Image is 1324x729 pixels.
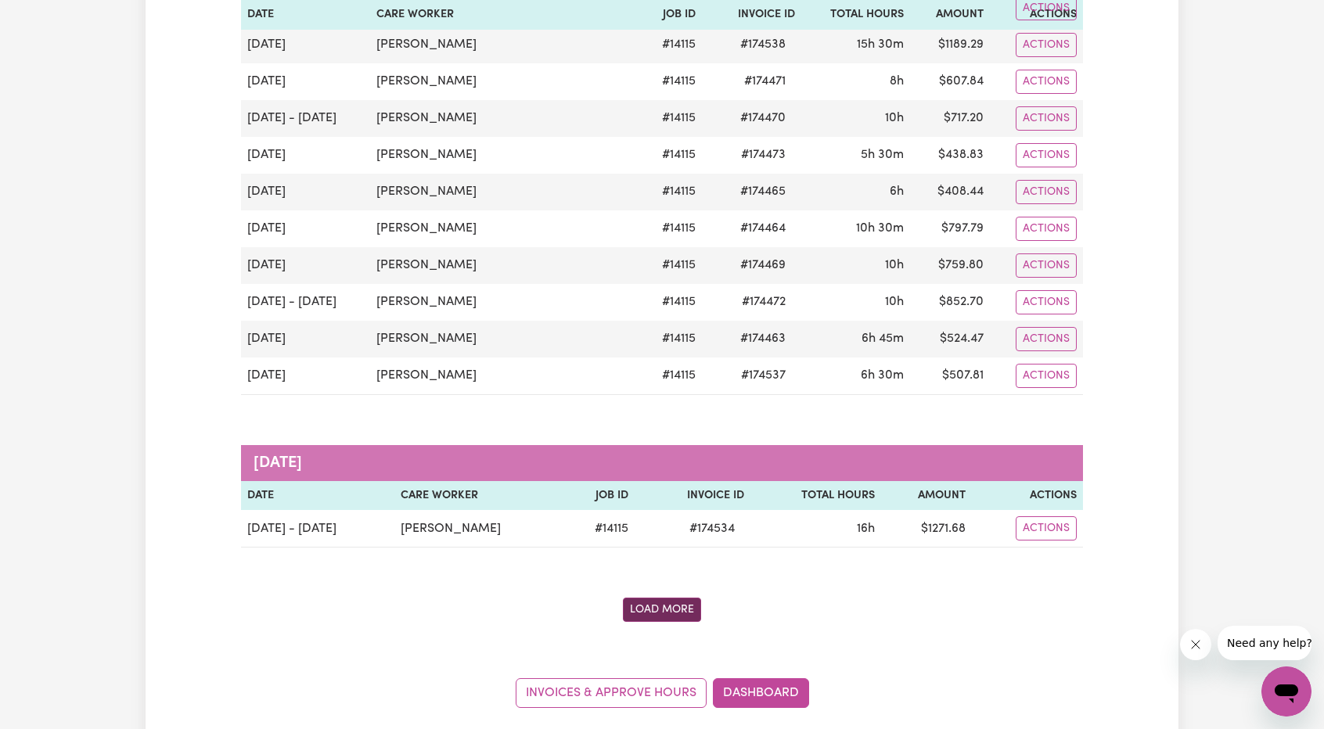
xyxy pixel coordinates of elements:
th: Actions [972,481,1083,511]
span: # 174537 [732,366,795,385]
td: $ 507.81 [910,357,989,395]
td: $ 408.44 [910,174,989,210]
button: Actions [1016,516,1077,540]
span: # 174472 [732,293,795,311]
td: [DATE] - [DATE] [241,510,394,548]
button: Actions [1016,290,1077,314]
td: [PERSON_NAME] [370,100,644,137]
td: $ 852.70 [910,284,989,321]
td: [DATE] - [DATE] [241,284,370,321]
td: # 14115 [644,137,703,174]
td: [DATE] [241,174,370,210]
button: Actions [1016,364,1077,388]
td: $ 797.79 [910,210,989,247]
td: $ 1271.68 [881,510,972,548]
button: Actions [1016,217,1077,241]
td: # 14115 [644,210,703,247]
th: Total Hours [750,481,880,511]
button: Actions [1016,106,1077,131]
td: [PERSON_NAME] [370,247,644,284]
button: Actions [1016,180,1077,204]
span: 6 hours 45 minutes [862,332,904,345]
td: [PERSON_NAME] [370,210,644,247]
td: [PERSON_NAME] [370,321,644,357]
th: Job ID [565,481,635,511]
td: $ 524.47 [910,321,989,357]
td: # 14115 [644,100,703,137]
td: # 14115 [644,63,703,100]
td: # 14115 [644,247,703,284]
td: [PERSON_NAME] [370,63,644,100]
span: 8 hours [890,75,904,88]
td: [DATE] - [DATE] [241,100,370,137]
span: # 174473 [732,145,795,164]
span: # 174538 [731,35,795,54]
td: [DATE] [241,247,370,284]
button: Actions [1016,143,1077,167]
td: $ 438.83 [910,137,989,174]
iframe: Button to launch messaging window [1261,666,1311,716]
span: # 174469 [731,256,795,275]
td: $ 607.84 [910,63,989,100]
td: [PERSON_NAME] [370,357,644,395]
td: $ 1189.29 [910,27,989,63]
span: # 174471 [735,72,795,91]
button: Actions [1016,327,1077,351]
span: 10 hours [885,259,904,271]
td: [DATE] [241,63,370,100]
span: 5 hours 30 minutes [861,149,904,161]
td: [PERSON_NAME] [370,284,644,321]
a: Invoices & Approve Hours [516,678,707,708]
th: Invoice ID [635,481,750,511]
td: # 14115 [644,284,703,321]
td: [DATE] [241,357,370,395]
td: # 14115 [644,174,703,210]
span: 6 hours [890,185,904,198]
td: # 14115 [565,510,635,548]
span: 6 hours 30 minutes [861,369,904,382]
span: 10 hours [885,296,904,308]
button: Fetch older invoices [623,598,701,622]
button: Actions [1016,33,1077,57]
td: [PERSON_NAME] [370,137,644,174]
span: # 174463 [731,329,795,348]
td: [DATE] [241,137,370,174]
a: Dashboard [713,678,809,708]
td: # 14115 [644,321,703,357]
th: Date [241,481,394,511]
span: Need any help? [9,11,95,23]
span: 15 hours 30 minutes [857,38,904,51]
iframe: Message from company [1218,626,1311,660]
td: [DATE] [241,210,370,247]
span: 10 hours 30 minutes [856,222,904,235]
button: Actions [1016,253,1077,278]
td: [PERSON_NAME] [394,510,565,548]
td: [DATE] [241,27,370,63]
th: Amount [881,481,972,511]
td: [DATE] [241,321,370,357]
span: # 174464 [731,219,795,238]
span: # 174470 [731,109,795,127]
span: # 174465 [731,182,795,201]
td: [PERSON_NAME] [370,174,644,210]
button: Actions [1016,70,1077,94]
caption: [DATE] [241,445,1083,481]
td: # 14115 [644,27,703,63]
span: # 174534 [680,519,744,538]
td: $ 759.80 [910,247,989,284]
th: Care Worker [394,481,565,511]
iframe: Close message [1180,629,1211,660]
td: [PERSON_NAME] [370,27,644,63]
span: 16 hours [857,523,875,535]
td: $ 717.20 [910,100,989,137]
td: # 14115 [644,357,703,395]
span: 10 hours [885,112,904,124]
